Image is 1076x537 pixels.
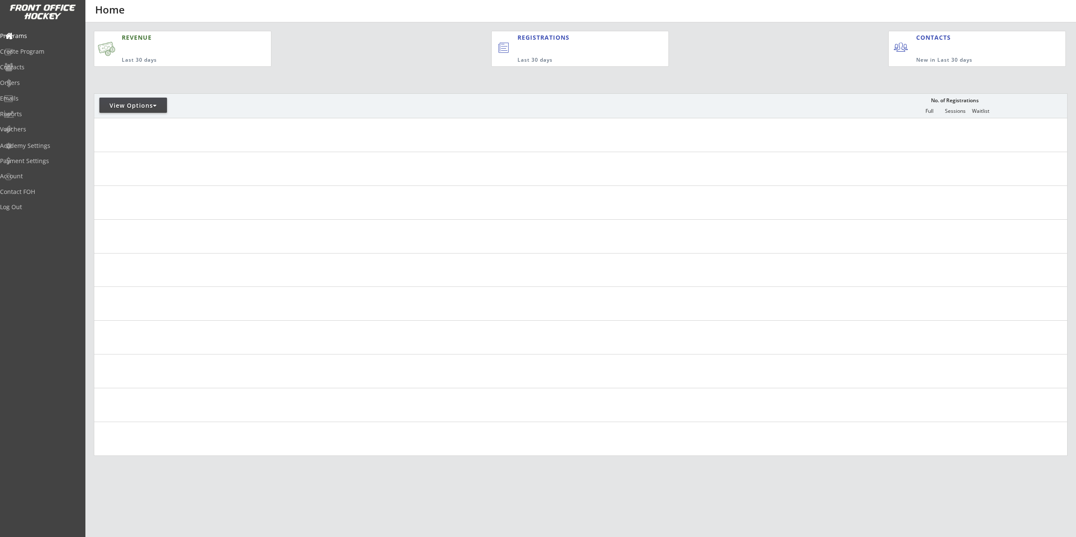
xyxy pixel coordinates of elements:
[928,98,981,104] div: No. of Registrations
[122,57,230,64] div: Last 30 days
[917,108,942,114] div: Full
[517,33,629,42] div: REGISTRATIONS
[942,108,968,114] div: Sessions
[122,33,230,42] div: REVENUE
[968,108,993,114] div: Waitlist
[99,101,167,110] div: View Options
[916,57,1026,64] div: New in Last 30 days
[517,57,634,64] div: Last 30 days
[916,33,955,42] div: CONTACTS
